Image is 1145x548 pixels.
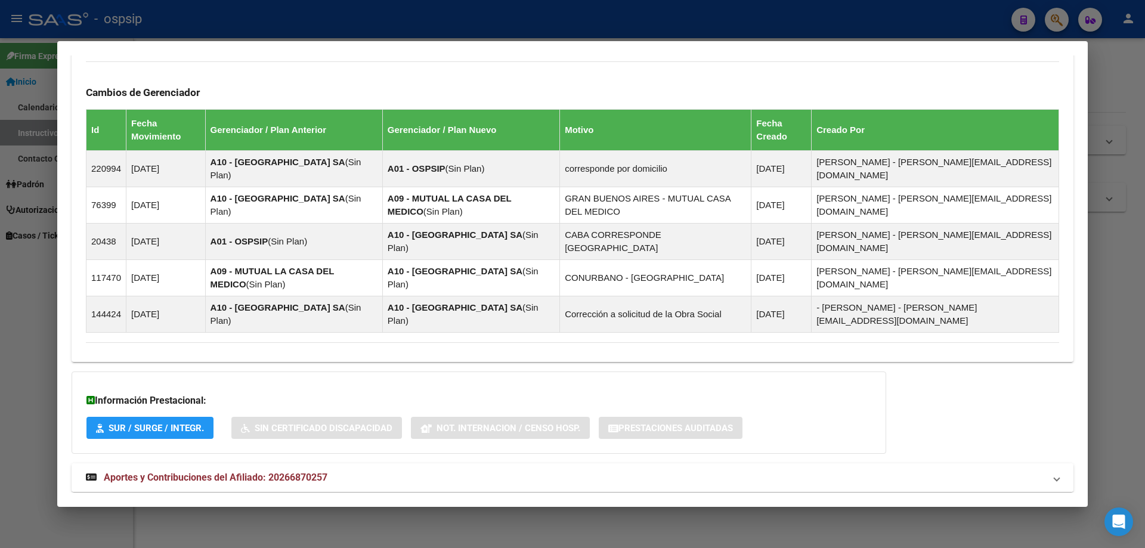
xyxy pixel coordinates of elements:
strong: A10 - [GEOGRAPHIC_DATA] SA [388,302,522,312]
strong: A10 - [GEOGRAPHIC_DATA] SA [211,302,345,312]
th: Motivo [560,110,751,151]
strong: A09 - MUTUAL LA CASA DEL MEDICO [388,193,512,216]
td: ( ) [205,187,382,224]
td: [DATE] [126,296,206,333]
h3: Cambios de Gerenciador [86,86,1059,99]
td: CABA CORRESPONDE [GEOGRAPHIC_DATA] [560,224,751,260]
th: Gerenciador / Plan Nuevo [382,110,559,151]
td: ( ) [382,187,559,224]
td: ( ) [205,260,382,296]
strong: A10 - [GEOGRAPHIC_DATA] SA [211,157,345,167]
td: 76399 [86,187,126,224]
strong: A01 - OSPSIP [388,163,445,174]
span: Sin Plan [271,236,304,246]
div: Open Intercom Messenger [1104,507,1133,536]
span: Sin Certificado Discapacidad [255,423,392,434]
td: [PERSON_NAME] - [PERSON_NAME][EMAIL_ADDRESS][DOMAIN_NAME] [812,187,1059,224]
th: Id [86,110,126,151]
td: [DATE] [751,151,812,187]
button: Sin Certificado Discapacidad [231,417,402,439]
button: Prestaciones Auditadas [599,417,742,439]
td: Corrección a solicitud de la Obra Social [560,296,751,333]
td: ( ) [205,224,382,260]
strong: A10 - [GEOGRAPHIC_DATA] SA [388,266,522,276]
td: CONURBANO - [GEOGRAPHIC_DATA] [560,260,751,296]
span: Sin Plan [448,163,482,174]
td: ( ) [382,260,559,296]
span: SUR / SURGE / INTEGR. [109,423,204,434]
td: 220994 [86,151,126,187]
th: Fecha Creado [751,110,812,151]
td: [DATE] [126,187,206,224]
h3: Información Prestacional: [86,394,871,408]
mat-expansion-panel-header: Aportes y Contribuciones del Afiliado: 20266870257 [72,463,1073,492]
td: [PERSON_NAME] - [PERSON_NAME][EMAIL_ADDRESS][DOMAIN_NAME] [812,260,1059,296]
span: Sin Plan [249,279,283,289]
td: 144424 [86,296,126,333]
td: ( ) [382,296,559,333]
td: [DATE] [126,260,206,296]
td: [DATE] [751,260,812,296]
td: corresponde por domicilio [560,151,751,187]
td: [DATE] [751,296,812,333]
td: [DATE] [751,187,812,224]
td: [DATE] [126,224,206,260]
td: ( ) [205,151,382,187]
button: SUR / SURGE / INTEGR. [86,417,213,439]
button: Not. Internacion / Censo Hosp. [411,417,590,439]
span: Sin Plan [426,206,460,216]
td: - [PERSON_NAME] - [PERSON_NAME][EMAIL_ADDRESS][DOMAIN_NAME] [812,296,1059,333]
th: Fecha Movimiento [126,110,206,151]
span: Aportes y Contribuciones del Afiliado: 20266870257 [104,472,327,483]
td: [PERSON_NAME] - [PERSON_NAME][EMAIL_ADDRESS][DOMAIN_NAME] [812,224,1059,260]
td: GRAN BUENOS AIRES - MUTUAL CASA DEL MEDICO [560,187,751,224]
span: Prestaciones Auditadas [618,423,733,434]
td: ( ) [205,296,382,333]
span: Not. Internacion / Censo Hosp. [437,423,580,434]
td: 117470 [86,260,126,296]
strong: A09 - MUTUAL LA CASA DEL MEDICO [211,266,335,289]
td: [DATE] [126,151,206,187]
td: 20438 [86,224,126,260]
td: ( ) [382,151,559,187]
th: Creado Por [812,110,1059,151]
td: ( ) [382,224,559,260]
strong: A10 - [GEOGRAPHIC_DATA] SA [388,230,522,240]
td: [DATE] [751,224,812,260]
strong: A01 - OSPSIP [211,236,268,246]
th: Gerenciador / Plan Anterior [205,110,382,151]
strong: A10 - [GEOGRAPHIC_DATA] SA [211,193,345,203]
td: [PERSON_NAME] - [PERSON_NAME][EMAIL_ADDRESS][DOMAIN_NAME] [812,151,1059,187]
